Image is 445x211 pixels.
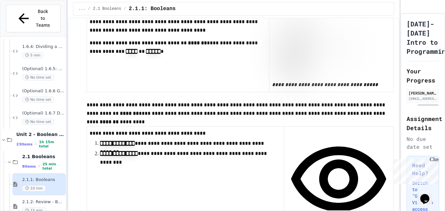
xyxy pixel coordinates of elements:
[22,44,65,50] span: 1.6.4: Dividing a Number
[391,157,438,184] iframe: chat widget
[22,74,54,81] span: No time set
[42,162,65,171] span: 25 min total
[407,135,439,151] div: No due date set
[129,5,176,13] span: 2.1.1: Booleans
[22,199,65,205] span: 2.1.2: Review - Booleans
[22,185,46,191] span: 10 min
[22,88,65,94] span: (Optional) 1.6.6 Gym Membership Calculator
[124,6,126,11] span: /
[409,90,437,96] div: [PERSON_NAME]
[6,5,61,32] button: Back to Teams
[22,119,54,125] span: No time set
[407,67,439,85] h2: Your Progress
[22,97,54,103] span: No time set
[93,6,121,11] span: 2.1 Booleans
[407,114,439,132] h2: Assignment Details
[35,142,36,147] span: •
[22,111,65,116] span: (Optional) 1.6.7 Distance Calculator
[16,131,65,137] span: Unit 2 - Boolean Expressions and If Statements
[39,140,65,148] span: 1h 15m total
[418,185,438,204] iframe: chat widget
[88,6,90,11] span: /
[22,52,43,58] span: 5 min
[22,66,65,72] span: (Optional) 1.6.5: Power Calculation Fix
[409,96,437,101] div: [EMAIL_ADDRESS][DOMAIN_NAME]
[79,6,86,11] span: ...
[16,142,33,146] span: 23 items
[22,177,65,183] span: 2.1.1: Booleans
[3,3,45,41] div: Chat with us now!Close
[35,8,50,29] span: Back to Teams
[22,164,36,169] span: 8 items
[38,164,40,169] span: •
[22,154,65,159] span: 2.1 Booleans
